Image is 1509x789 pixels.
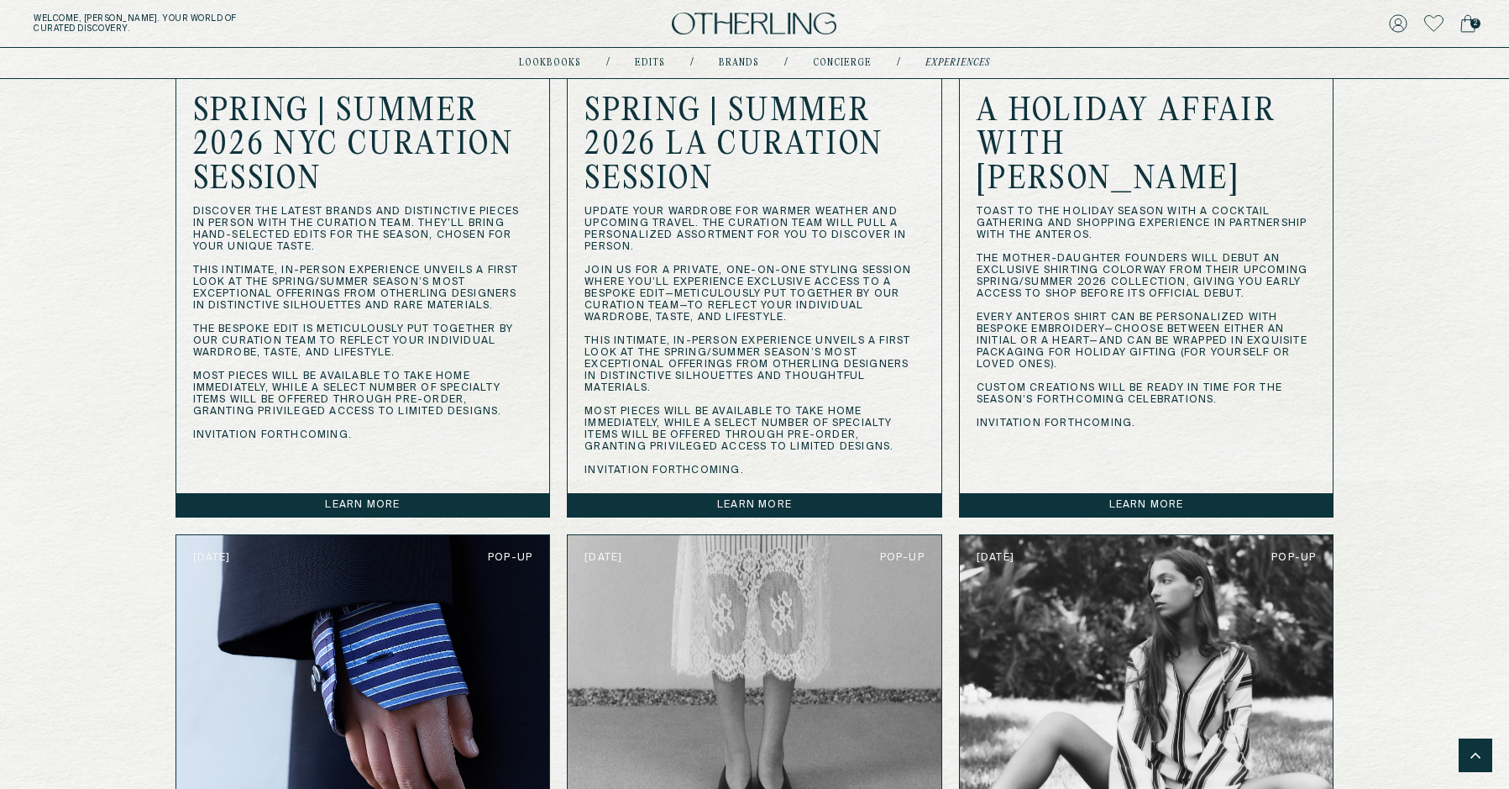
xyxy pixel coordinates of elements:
[176,493,550,517] a: Learn more
[672,13,836,35] img: logo
[606,56,610,70] div: /
[977,95,1317,197] h2: A HOLIDAY AFFAIR WITH [PERSON_NAME]
[519,59,581,67] a: lookbooks
[1460,12,1475,35] a: 2
[1271,552,1316,564] span: pop-up
[880,552,925,564] span: pop-up
[784,56,788,70] div: /
[568,493,941,517] a: Learn more
[193,552,231,564] span: [DATE]
[584,206,925,476] p: Update your wardrobe for warmer weather and upcoming travel. The Curation team will pull a person...
[960,493,1333,517] a: Learn more
[193,206,533,441] p: Discover the latest brands and distinctive pieces in person with the Curation team. They’ll bring...
[488,552,532,564] span: pop-up
[690,56,694,70] div: /
[584,95,925,197] h2: SPRING | SUMMER 2026 LA CURATION SESSION
[1470,18,1480,29] span: 2
[193,95,533,197] h2: SPRING | SUMMER 2026 NYC CURATION SESSION
[897,56,900,70] div: /
[925,59,990,67] a: experiences
[719,59,759,67] a: Brands
[584,552,622,564] span: [DATE]
[813,59,872,67] a: concierge
[977,206,1317,429] p: Toast to the holiday season with a cocktail gathering and shopping experience in partnership with...
[34,13,466,34] h5: Welcome, [PERSON_NAME] . Your world of curated discovery.
[977,552,1014,564] span: [DATE]
[635,59,665,67] a: Edits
